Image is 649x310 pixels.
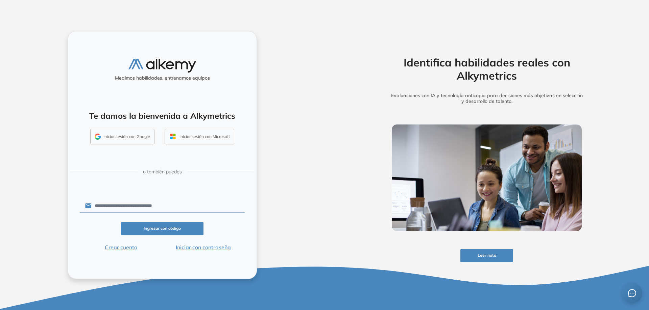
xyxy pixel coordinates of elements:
[80,243,162,251] button: Crear cuenta
[162,243,245,251] button: Iniciar con contraseña
[143,168,182,175] span: o también puedes
[165,129,234,144] button: Iniciar sesión con Microsoft
[90,129,154,144] button: Iniciar sesión con Google
[460,249,513,262] button: Leer nota
[121,222,203,235] button: Ingresar con código
[392,124,582,231] img: img-more-info
[128,59,196,73] img: logo-alkemy
[77,111,248,121] h4: Te damos la bienvenida a Alkymetrics
[169,133,177,140] img: OUTLOOK_ICON
[381,56,592,82] h2: Identifica habilidades reales con Alkymetrics
[628,289,636,297] span: message
[71,75,254,81] h5: Medimos habilidades, entrenamos equipos
[381,93,592,104] h5: Evaluaciones con IA y tecnología anticopia para decisiones más objetivas en selección y desarroll...
[95,134,101,140] img: GMAIL_ICON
